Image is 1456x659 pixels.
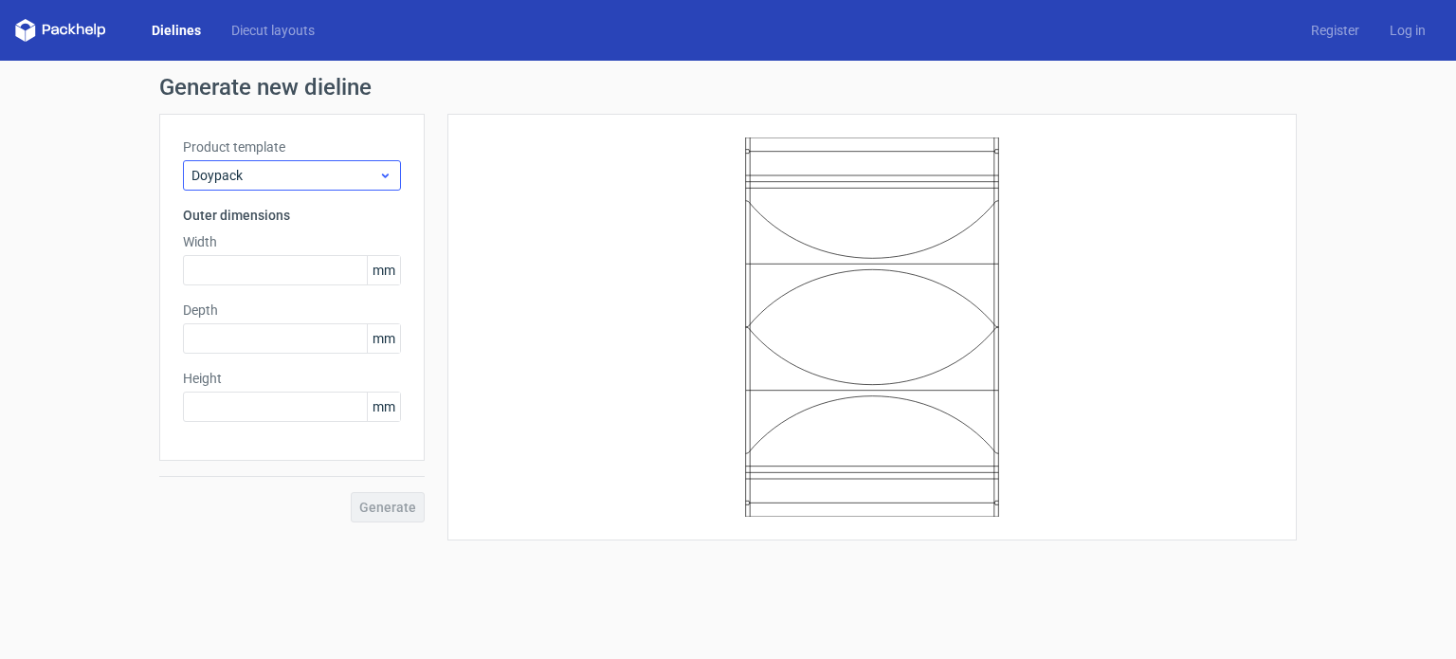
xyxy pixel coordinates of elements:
span: mm [367,324,400,353]
span: mm [367,256,400,284]
h3: Outer dimensions [183,206,401,225]
label: Height [183,369,401,388]
label: Product template [183,137,401,156]
a: Log in [1374,21,1441,40]
span: Doypack [191,166,378,185]
a: Register [1296,21,1374,40]
a: Dielines [136,21,216,40]
h1: Generate new dieline [159,76,1297,99]
span: mm [367,393,400,421]
a: Diecut layouts [216,21,330,40]
label: Depth [183,301,401,320]
label: Width [183,232,401,251]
